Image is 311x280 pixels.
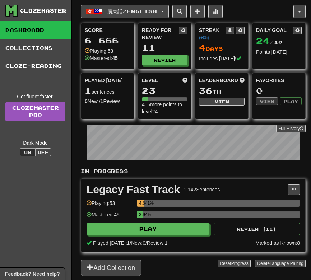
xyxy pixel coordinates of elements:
span: Leaderboard [199,77,238,84]
span: New: 0 [131,240,145,246]
button: 廣東話/English [81,5,169,18]
button: On [20,148,36,156]
div: Mastered: 45 [87,211,133,223]
strong: 45 [112,55,118,61]
div: 0 [256,86,302,95]
div: Ready for Review [142,27,179,41]
a: ClozemasterPro [5,102,65,121]
div: Get fluent faster. [5,93,65,100]
div: 4.641% [139,200,144,207]
span: Score more points to level up [182,77,187,84]
button: Review [142,55,187,65]
span: Language Pairing [270,261,303,266]
span: Progress [231,261,249,266]
div: 6 666 [85,36,130,45]
div: Includes [DATE]! [199,55,245,62]
button: Play [87,223,209,235]
strong: 0 [85,98,88,104]
div: th [199,86,245,95]
div: Daily Goal [256,27,293,34]
div: sentences [85,86,130,95]
div: Marked as Known: 8 [255,239,300,247]
span: Level [142,77,158,84]
strong: 53 [108,48,113,54]
strong: 1 [101,98,103,104]
div: 3.94% [139,211,143,218]
span: 24 [256,36,270,46]
div: 11 [142,43,187,52]
p: In Progress [81,168,306,175]
button: Off [35,148,51,156]
span: This week in points, UTC [240,77,245,84]
div: 405 more points to level 24 [142,101,187,115]
span: 1 [85,85,92,95]
span: / [145,240,147,246]
div: Playing: 53 [87,200,133,211]
div: New / Review [85,98,130,105]
div: 1 142 Sentences [184,186,220,193]
button: Play [280,97,302,105]
div: Points [DATE] [256,48,302,56]
div: Score [85,27,130,34]
div: Dark Mode [5,139,65,146]
button: Add Collection [81,260,141,276]
div: Favorites [256,77,302,84]
button: DeleteLanguage Pairing [255,260,306,267]
span: 36 [199,85,213,95]
button: Search sentences [172,5,187,18]
div: Clozemaster [20,7,66,14]
div: Playing: [85,47,113,55]
a: (+05) [199,35,209,40]
div: Day s [199,43,245,52]
span: Played [DATE]: 1 [93,240,130,246]
button: View [199,98,245,106]
button: ResetProgress [218,260,250,267]
button: Review (11) [214,223,300,235]
div: 23 [142,86,187,95]
button: More stats [208,5,223,18]
span: / 10 [256,39,283,45]
span: Review: 1 [147,240,168,246]
span: 廣東話 / English [107,8,157,14]
div: Streak [199,27,226,41]
div: Legacy Fast Track [87,184,180,195]
span: / [130,240,131,246]
div: Mastered: [85,55,118,62]
button: View [256,97,278,105]
span: Open feedback widget [5,270,60,277]
span: 4 [199,42,206,52]
span: Played [DATE] [85,77,123,84]
button: Add sentence to collection [190,5,205,18]
button: Full History [276,125,306,132]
